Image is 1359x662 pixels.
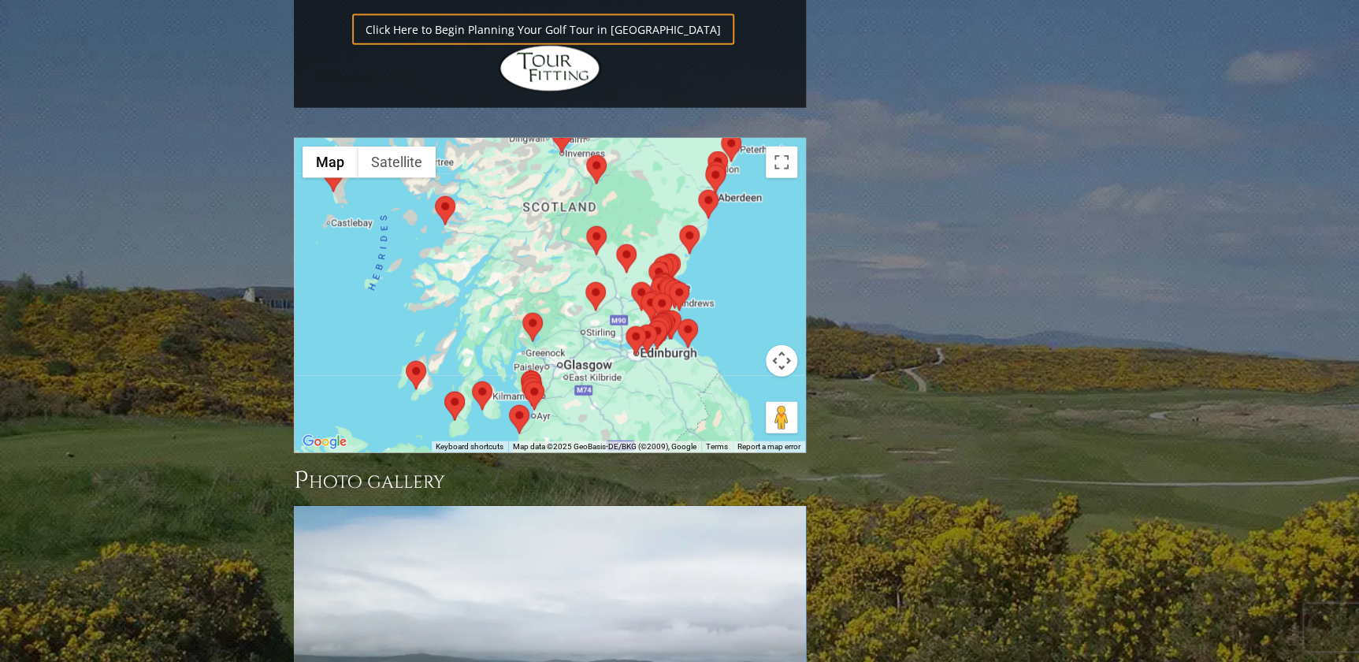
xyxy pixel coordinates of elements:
[513,442,696,451] span: Map data ©2025 GeoBasis-DE/BKG (©2009), Google
[499,45,601,92] img: Hidden Links
[299,432,351,452] a: Open this area in Google Maps (opens a new window)
[766,147,797,178] button: Toggle fullscreen view
[706,442,728,451] a: Terms (opens in new tab)
[358,147,436,178] button: Show satellite imagery
[352,14,734,45] a: Click Here to Begin Planning Your Golf Tour in [GEOGRAPHIC_DATA]
[303,147,358,178] button: Show street map
[766,345,797,377] button: Map camera controls
[299,432,351,452] img: Google
[737,442,800,451] a: Report a map error
[766,402,797,433] button: Drag Pegman onto the map to open Street View
[436,441,503,452] button: Keyboard shortcuts
[294,465,806,496] h3: Photo Gallery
